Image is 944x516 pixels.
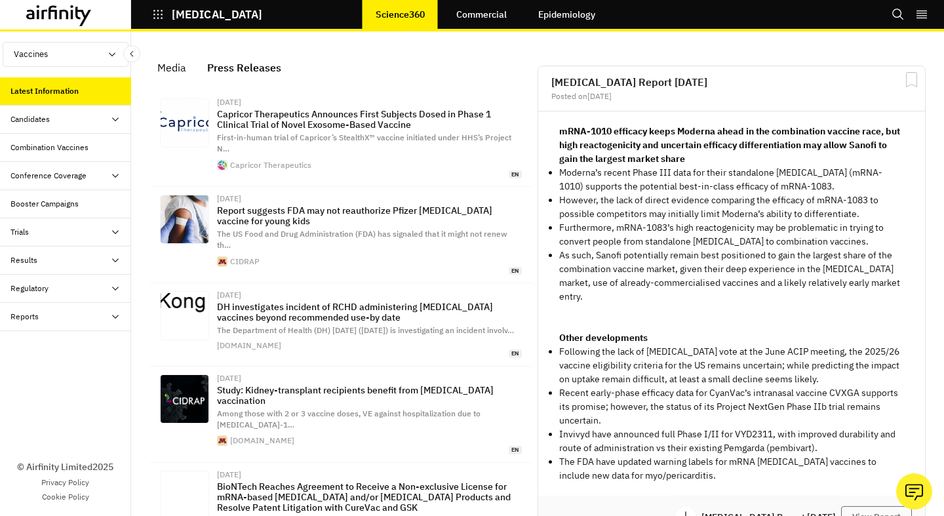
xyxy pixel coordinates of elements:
[230,161,311,169] div: Capricor Therapeutics
[161,292,208,340] img: header_pressreleases_x2.png
[10,198,79,210] div: Booster Campaigns
[218,161,227,170] img: favicon.ico
[17,460,113,474] p: © Airfinity Limited 2025
[217,481,522,513] p: BioNTech Reaches Agreement to Receive a Non-exclusive License for mRNA-based [MEDICAL_DATA] and/o...
[207,58,281,77] div: Press Releases
[149,90,532,187] a: [DATE]Capricor Therapeutics Announces First Subjects Dosed in Phase 1 Clinical Trial of Novel Exo...
[217,471,522,479] div: [DATE]
[217,325,514,335] span: ​The Department of Health (DH) [DATE] ([DATE]) is investigating an incident involv …
[230,437,294,445] div: [DOMAIN_NAME]
[376,9,425,20] p: Science360
[559,386,904,427] p: Recent early-phase efficacy data for CyanVac’s intranasal vaccine CVXGA supports its promise; how...
[217,385,522,406] p: Study: Kidney-transplant recipients benefit from [MEDICAL_DATA] vaccination
[559,221,904,248] p: Furthermore, mRNA-1083’s high reactogenicity may be problematic in trying to convert people from ...
[217,98,522,106] div: [DATE]
[10,283,49,294] div: Regulatory
[559,455,904,483] p: The FDA have updated warning labels for mRNA [MEDICAL_DATA] vaccines to include new data for myo/...
[217,291,522,299] div: [DATE]
[559,332,648,344] strong: Other developments
[149,187,532,283] a: [DATE]Report suggests FDA may not reauthorize Pfizer [MEDICAL_DATA] vaccine for young kidsThe US ...
[509,267,522,275] span: en
[10,170,87,182] div: Conference Coverage
[217,132,511,153] span: First-in-human trial of Capricor’s StealthX™ vaccine initiated under HHS’s Project N …
[903,71,920,88] svg: Bookmark Report
[230,258,260,266] div: CIDRAP
[218,436,227,445] img: favicon.ico
[10,85,79,97] div: Latest Information
[123,45,140,62] button: Close Sidebar
[10,113,50,125] div: Candidates
[3,42,128,67] button: Vaccines
[217,109,522,130] p: Capricor Therapeutics Announces First Subjects Dosed in Phase 1 Clinical Trial of Novel Exosome-B...
[149,283,532,366] a: [DATE]DH investigates incident of RCHD administering [MEDICAL_DATA] vaccines beyond recommended u...
[41,477,89,488] a: Privacy Policy
[559,125,900,165] strong: mRNA-1010 efficacy keeps Moderna ahead in the combination vaccine race, but high reactogenicity a...
[509,446,522,454] span: en
[149,367,532,463] a: [DATE]Study: Kidney-transplant recipients benefit from [MEDICAL_DATA] vaccinationAmong those with...
[559,248,904,304] p: As such, Sanofi potentially remain best positioned to gain the largest share of the combination v...
[161,375,208,423] img: cidrap-og-image.jpg
[10,226,29,238] div: Trials
[10,142,88,153] div: Combination Vaccines
[217,374,522,382] div: [DATE]
[559,427,904,455] p: Invivyd have announced full Phase I/II for VYD2311, with improved durability and route of adminis...
[896,473,932,509] button: Ask our analysts
[217,408,481,429] span: Among those with 2 or 3 vaccine doses, VE against hospitalization due to [MEDICAL_DATA]-1 …
[892,3,905,26] button: Search
[217,342,281,349] div: [DOMAIN_NAME]
[161,195,208,243] img: Post-vax%20bandaid%20on%20childs%20arm_0.jpg
[551,77,912,87] h2: [MEDICAL_DATA] Report [DATE]
[217,195,522,203] div: [DATE]
[559,193,904,221] p: However, the lack of direct evidence comparing the efficacy of mRNA-1083 to possible competitors ...
[10,254,37,266] div: Results
[10,311,39,323] div: Reports
[152,3,262,26] button: [MEDICAL_DATA]
[559,166,904,193] p: Moderna’s recent Phase III data for their standalone [MEDICAL_DATA] (mRNA-1010) supports the pote...
[509,349,522,358] span: en
[551,92,912,100] div: Posted on [DATE]
[509,170,522,179] span: en
[161,99,208,147] img: 16ce4387-5b8f-447c-96b8-7c453633f9bf
[217,302,522,323] p: DH investigates incident of RCHD administering [MEDICAL_DATA] vaccines beyond recommended use-by ...
[217,229,507,250] span: The US Food and Drug Administration (FDA) has signaled that it might not renew th …
[218,257,227,266] img: favicon.ico
[157,58,186,77] div: Media
[172,9,262,20] p: [MEDICAL_DATA]
[559,345,904,386] p: Following the lack of [MEDICAL_DATA] vote at the June ACIP meeting, the 2025/26 vaccine eligibili...
[42,491,89,503] a: Cookie Policy
[217,205,522,226] p: Report suggests FDA may not reauthorize Pfizer [MEDICAL_DATA] vaccine for young kids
